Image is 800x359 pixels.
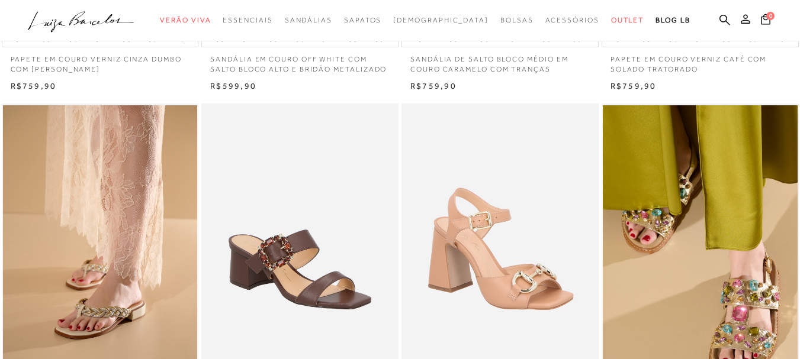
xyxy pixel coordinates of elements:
[344,16,381,24] span: Sapatos
[285,9,332,31] a: categoryNavScreenReaderText
[285,16,332,24] span: Sandálias
[656,9,690,31] a: BLOG LB
[393,9,489,31] a: noSubCategoriesText
[500,16,534,24] span: Bolsas
[160,16,211,24] span: Verão Viva
[201,47,399,75] a: SANDÁLIA EM COURO OFF WHITE COM SALTO BLOCO ALTO E BRIDÃO METALIZADO
[611,16,644,24] span: Outlet
[2,47,199,75] a: PAPETE EM COURO VERNIZ CINZA DUMBO COM [PERSON_NAME]
[766,12,775,20] span: 0
[611,81,657,90] span: R$759,90
[223,9,272,31] a: categoryNavScreenReaderText
[11,81,57,90] span: R$759,90
[611,9,644,31] a: categoryNavScreenReaderText
[160,9,211,31] a: categoryNavScreenReaderText
[545,16,599,24] span: Acessórios
[545,9,599,31] a: categoryNavScreenReaderText
[500,9,534,31] a: categoryNavScreenReaderText
[656,16,690,24] span: BLOG LB
[344,9,381,31] a: categoryNavScreenReaderText
[223,16,272,24] span: Essenciais
[401,47,599,75] a: SANDÁLIA DE SALTO BLOCO MÉDIO EM COURO CARAMELO COM TRANÇAS
[210,81,256,90] span: R$599,90
[393,16,489,24] span: [DEMOGRAPHIC_DATA]
[602,47,799,75] a: PAPETE EM COURO VERNIZ CAFÉ COM SOLADO TRATORADO
[410,81,457,90] span: R$759,90
[757,13,774,29] button: 0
